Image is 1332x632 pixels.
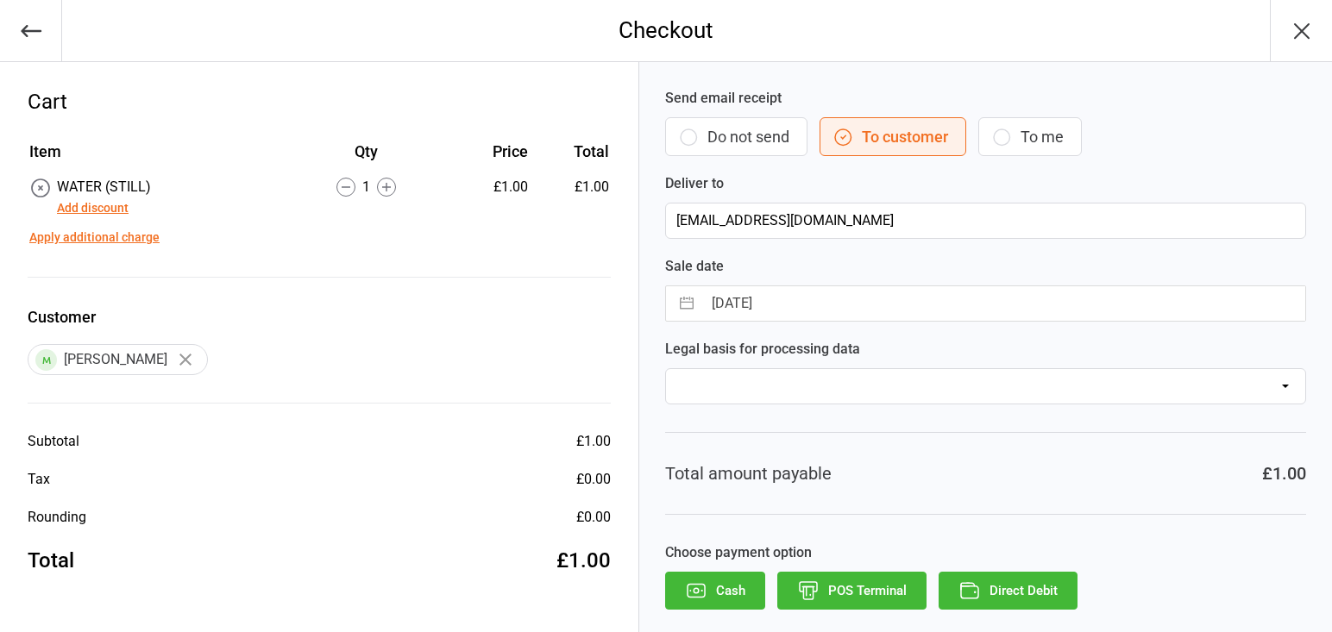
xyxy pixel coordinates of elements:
div: 1 [285,177,447,197]
button: To customer [820,117,966,156]
label: Sale date [665,256,1306,277]
button: To me [978,117,1082,156]
button: Add discount [57,199,129,217]
div: Rounding [28,507,86,528]
div: Total [28,545,74,576]
div: Price [449,140,528,163]
label: Deliver to [665,173,1306,194]
div: Cart [28,86,611,117]
th: Item [29,140,283,175]
div: £1.00 [556,545,611,576]
label: Legal basis for processing data [665,339,1306,360]
div: £1.00 [1262,460,1306,486]
div: Total amount payable [665,460,832,486]
label: Customer [28,305,611,329]
td: £1.00 [535,177,609,218]
button: Apply additional charge [29,228,160,247]
th: Total [535,140,609,175]
div: £1.00 [576,431,611,452]
div: £0.00 [576,469,611,490]
div: Tax [28,469,50,490]
button: Cash [665,572,765,610]
div: £0.00 [576,507,611,528]
input: Customer Email [665,203,1306,239]
label: Send email receipt [665,88,1306,109]
div: £1.00 [449,177,528,197]
button: Direct Debit [939,572,1078,610]
th: Qty [285,140,447,175]
button: POS Terminal [777,572,927,610]
label: Choose payment option [665,542,1306,563]
span: WATER (STILL) [57,178,151,195]
button: Do not send [665,117,807,156]
div: Subtotal [28,431,79,452]
div: [PERSON_NAME] [28,344,208,375]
